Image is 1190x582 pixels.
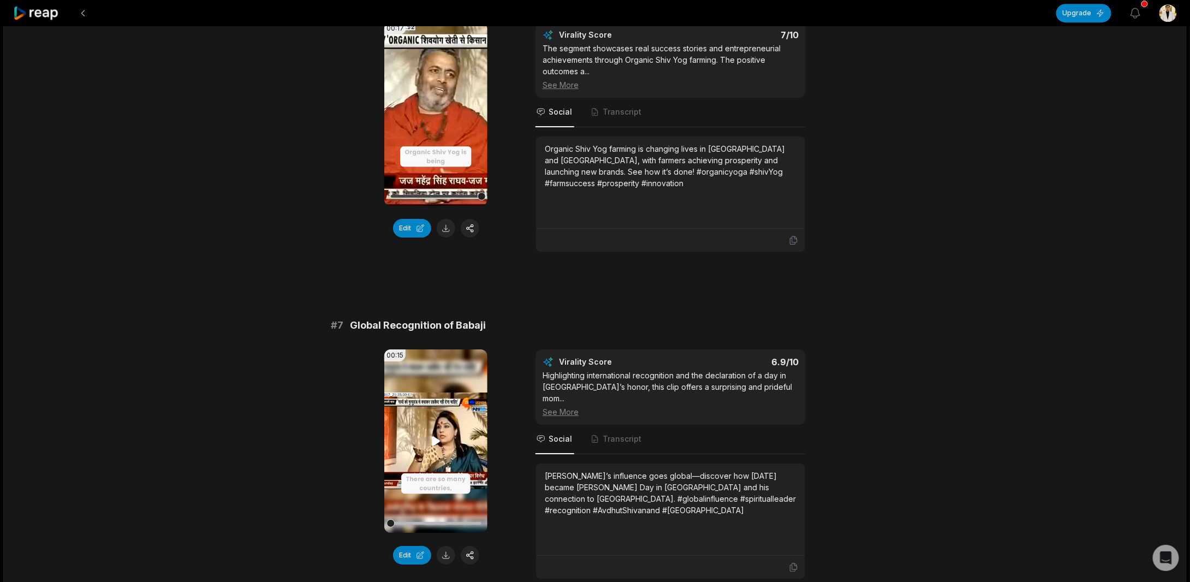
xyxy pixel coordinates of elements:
[549,106,572,117] span: Social
[682,29,799,40] div: 7 /10
[543,79,799,91] div: See More
[549,433,572,444] span: Social
[1153,545,1179,571] div: Open Intercom Messenger
[543,43,799,91] div: The segment showcases real success stories and entrepreneurial achievements through Organic Shiv ...
[682,357,799,367] div: 6.9 /10
[393,546,431,565] button: Edit
[350,318,486,333] span: Global Recognition of Babaji
[603,106,641,117] span: Transcript
[543,406,799,418] div: See More
[1056,4,1111,22] button: Upgrade
[545,470,796,516] div: [PERSON_NAME]’s influence goes global—discover how [DATE] became [PERSON_NAME] Day in [GEOGRAPHIC...
[559,29,676,40] div: Virality Score
[331,318,343,333] span: # 7
[393,219,431,237] button: Edit
[535,425,806,454] nav: Tabs
[543,370,799,418] div: Highlighting international recognition and the declaration of a day in [GEOGRAPHIC_DATA]’s honor,...
[384,349,487,533] video: Your browser does not support mp4 format.
[545,143,796,189] div: Organic Shiv Yog farming is changing lives in [GEOGRAPHIC_DATA] and [GEOGRAPHIC_DATA], with farme...
[559,357,676,367] div: Virality Score
[384,22,487,206] video: Your browser does not support mp4 format.
[535,98,806,127] nav: Tabs
[603,433,641,444] span: Transcript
